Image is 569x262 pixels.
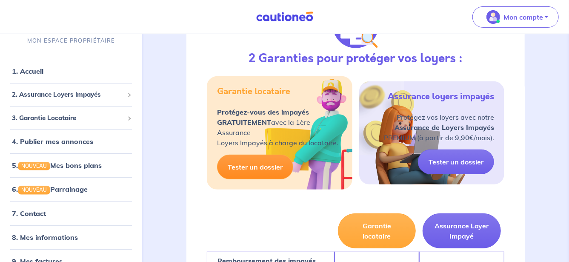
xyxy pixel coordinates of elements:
[3,157,139,174] div: 5.NOUVEAUMes bons plans
[12,137,93,146] a: 4. Publier mes annonces
[503,12,543,22] p: Mon compte
[395,123,494,132] strong: Assurance de Loyers Impayés
[12,233,78,241] a: 8. Mes informations
[12,161,102,170] a: 5.NOUVEAUMes bons plans
[3,181,139,198] div: 6.NOUVEAUParrainage
[3,204,139,222] div: 7. Contact
[12,209,46,217] a: 7. Contact
[486,10,500,24] img: illu_account_valid_menu.svg
[12,113,124,123] span: 3. Garantie Locataire
[217,155,293,179] a: Tester un dossier
[423,213,501,248] button: Assurance Loyer Impayé
[12,90,124,100] span: 2. Assurance Loyers Impayés
[12,67,43,75] a: 1. Accueil
[3,228,139,245] div: 8. Mes informations
[3,63,139,80] div: 1. Accueil
[384,112,494,143] p: Protégez vos loyers avec notre PREMIUM (à partir de 9,90€/mois).
[338,213,416,248] button: Garantie locataire
[12,185,88,193] a: 6.NOUVEAUParrainage
[253,12,317,22] img: Cautioneo
[217,86,290,97] h5: Garantie locataire
[418,150,494,174] a: Tester un dossier
[388,92,494,102] h5: Assurance loyers impayés
[249,52,463,66] h3: 2 Garanties pour protéger vos loyers :
[217,107,342,148] p: avec la 1ère Assurance Loyers Impayés à charge du locataire.
[3,86,139,103] div: 2. Assurance Loyers Impayés
[3,109,139,126] div: 3. Garantie Locataire
[217,108,309,127] strong: Protégez-vous des impayés GRATUITEMENT
[472,6,559,28] button: illu_account_valid_menu.svgMon compte
[3,133,139,150] div: 4. Publier mes annonces
[27,37,115,45] p: MON ESPACE PROPRIÉTAIRE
